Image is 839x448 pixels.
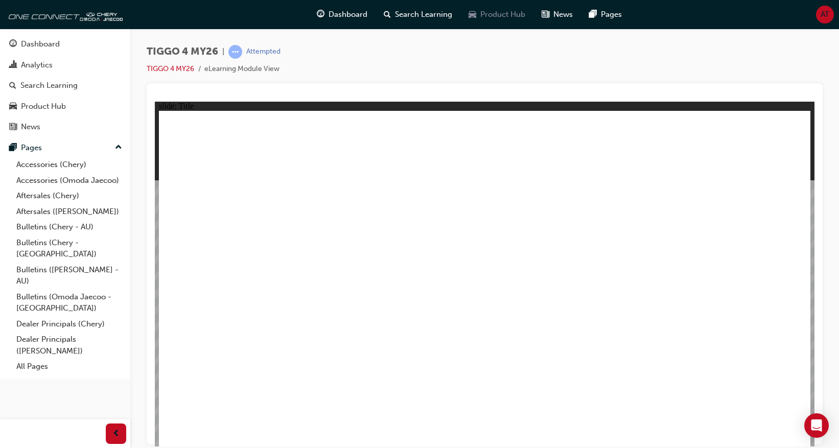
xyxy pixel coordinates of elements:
span: news-icon [9,123,17,132]
div: Product Hub [21,101,66,112]
span: Pages [601,9,622,20]
span: guage-icon [317,8,324,21]
img: oneconnect [5,4,123,25]
a: All Pages [12,359,126,374]
button: Pages [4,138,126,157]
span: guage-icon [9,40,17,49]
a: pages-iconPages [581,4,630,25]
a: Aftersales (Chery) [12,188,126,204]
div: Dashboard [21,38,60,50]
div: News [21,121,40,133]
a: News [4,117,126,136]
a: TIGGO 4 MY26 [147,64,194,73]
a: Accessories (Chery) [12,157,126,173]
span: | [222,46,224,58]
button: AT [816,6,834,23]
a: Bulletins ([PERSON_NAME] - AU) [12,262,126,289]
a: Dealer Principals (Chery) [12,316,126,332]
span: up-icon [115,141,122,154]
span: TIGGO 4 MY26 [147,46,218,58]
span: pages-icon [589,8,597,21]
div: Search Learning [20,80,78,91]
span: learningRecordVerb_ATTEMPT-icon [228,45,242,59]
a: search-iconSearch Learning [376,4,460,25]
a: guage-iconDashboard [309,4,376,25]
a: Bulletins (Chery - [GEOGRAPHIC_DATA]) [12,235,126,262]
div: Analytics [21,59,53,71]
a: car-iconProduct Hub [460,4,533,25]
div: Attempted [246,47,281,57]
li: eLearning Module View [204,63,279,75]
a: Aftersales ([PERSON_NAME]) [12,204,126,220]
a: Analytics [4,56,126,75]
span: news-icon [542,8,549,21]
div: Open Intercom Messenger [804,413,829,438]
span: News [553,9,573,20]
span: AT [821,9,829,20]
a: Bulletins (Omoda Jaecoo - [GEOGRAPHIC_DATA]) [12,289,126,316]
span: chart-icon [9,61,17,70]
div: Pages [21,142,42,154]
span: search-icon [9,81,16,90]
span: car-icon [469,8,476,21]
a: news-iconNews [533,4,581,25]
a: Accessories (Omoda Jaecoo) [12,173,126,188]
span: car-icon [9,102,17,111]
button: DashboardAnalyticsSearch LearningProduct HubNews [4,33,126,138]
span: Product Hub [480,9,525,20]
a: Bulletins (Chery - AU) [12,219,126,235]
span: Search Learning [395,9,452,20]
a: Dashboard [4,35,126,54]
span: search-icon [384,8,391,21]
a: Search Learning [4,76,126,95]
a: Dealer Principals ([PERSON_NAME]) [12,332,126,359]
span: pages-icon [9,144,17,153]
a: Product Hub [4,97,126,116]
span: Dashboard [329,9,367,20]
span: prev-icon [112,428,120,440]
